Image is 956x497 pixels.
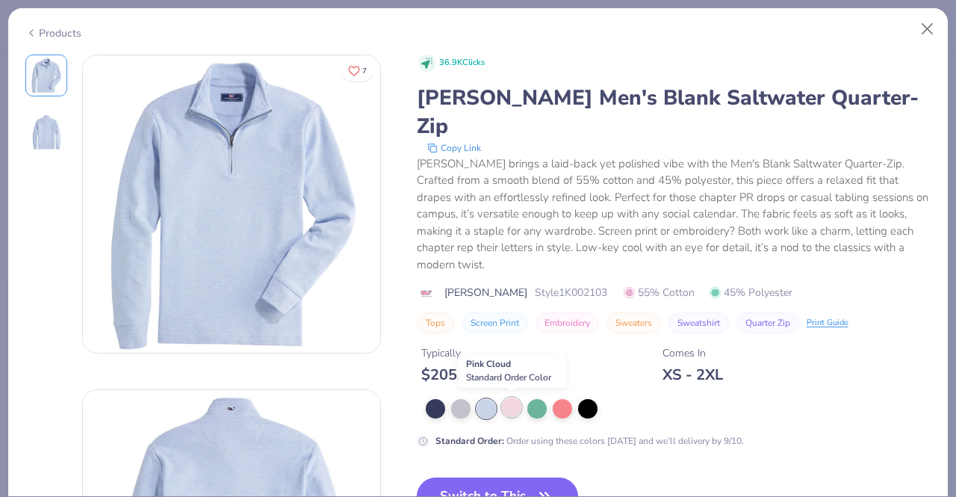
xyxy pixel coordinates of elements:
[807,317,848,330] div: Print Guide
[606,312,661,333] button: Sweaters
[462,312,528,333] button: Screen Print
[417,312,454,333] button: Tops
[710,285,792,300] span: 45% Polyester
[25,25,81,41] div: Products
[736,312,799,333] button: Quarter Zip
[435,434,744,448] div: Order using these colors [DATE] and we’ll delivery by 9/10.
[417,288,437,300] img: brand logo
[435,435,504,447] strong: Standard Order :
[423,141,485,155] button: copy to clipboard
[444,285,527,300] span: [PERSON_NAME]
[458,354,566,388] div: Pink Cloud
[662,365,723,384] div: XS - 2XL
[668,312,729,333] button: Sweatshirt
[341,60,373,81] button: Like
[624,285,695,300] span: 55% Cotton
[417,155,931,274] div: [PERSON_NAME] brings a laid-back yet polished vibe with the Men's Blank Saltwater Quarter-Zip. Cr...
[421,365,562,384] div: $ 205.00 - $ 214.00
[662,345,723,361] div: Comes In
[535,285,607,300] span: Style 1K002103
[913,15,942,43] button: Close
[439,57,485,70] span: 36.9K Clicks
[421,345,562,361] div: Typically
[466,371,551,383] span: Standard Order Color
[28,114,64,150] img: Back
[536,312,599,333] button: Embroidery
[362,67,367,75] span: 7
[83,55,380,353] img: Front
[417,84,931,141] div: [PERSON_NAME] Men's Blank Saltwater Quarter-Zip
[28,58,64,93] img: Front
